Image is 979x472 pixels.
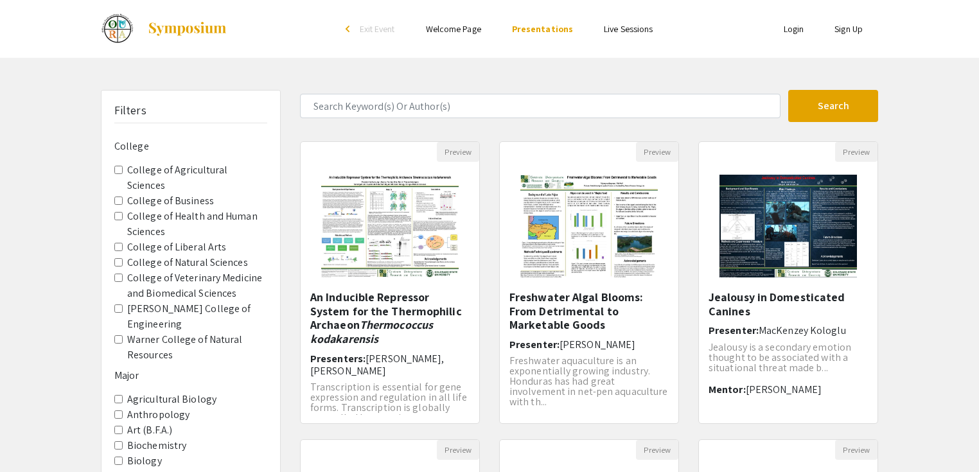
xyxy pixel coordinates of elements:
a: Live Sessions [604,23,653,35]
img: Symposium by ForagerOne [147,21,227,37]
div: Open Presentation <p>Jealousy in Domesticated Canines</p> [698,141,878,424]
span: Mentor: [709,383,746,396]
label: College of Business [127,193,214,209]
img: Celebrate Undergraduate Research and Creativity CURC 2022 [101,13,134,45]
h6: Major [114,369,267,381]
button: Preview [835,142,878,162]
div: Open Presentation <p>Freshwater Algal Blooms: From Detrimental to Marketable Goods</p> [499,141,679,424]
img: <p>Jealousy in Domesticated Canines</p> [707,162,869,290]
button: Preview [835,440,878,460]
a: Login [784,23,804,35]
span: Exit Event [360,23,395,35]
button: Preview [636,440,678,460]
h5: Jealousy in Domesticated Canines [709,290,868,318]
div: Open Presentation <p>An Inducible Repressor System for the Thermophilic Archaeon <em>Thermococcus... [300,141,480,424]
h5: An Inducible Repressor System for the Thermophilic Archaeon [310,290,470,345]
h5: Freshwater Algal Blooms: From Detrimental to Marketable Goods [509,290,669,332]
label: College of Liberal Arts [127,240,226,255]
label: Biology [127,453,162,469]
span: MacKenzey Kologlu [759,324,846,337]
label: Warner College of Natural Resources [127,332,267,363]
p: Transcription is essential for gene expression and regulation in all life forms. Transcription is... [310,382,470,423]
a: Welcome Page [426,23,481,35]
img: <p>Freshwater Algal Blooms: From Detrimental to Marketable Goods</p> [507,162,670,290]
h6: Presenter: [509,338,669,351]
label: College of Veterinary Medicine and Biomedical Sciences [127,270,267,301]
button: Preview [437,440,479,460]
label: Agricultural Biology [127,392,216,407]
p: Freshwater aquaculture is an exponentially growing industry. Honduras has had great involvement i... [509,356,669,407]
a: Celebrate Undergraduate Research and Creativity CURC 2022 [101,13,227,45]
h6: Presenter: [709,324,868,337]
h5: Filters [114,103,146,118]
div: arrow_back_ios [346,25,353,33]
span: [PERSON_NAME] [560,338,635,351]
em: Thermococcus kodakarensis [310,317,433,346]
label: College of Agricultural Sciences [127,162,267,193]
button: Search [788,90,878,122]
a: Sign Up [834,23,863,35]
span: [PERSON_NAME] [746,383,822,396]
h6: College [114,140,267,152]
button: Preview [437,142,479,162]
button: Preview [636,142,678,162]
label: College of Health and Human Sciences [127,209,267,240]
label: College of Natural Sciences [127,255,248,270]
input: Search Keyword(s) Or Author(s) [300,94,781,118]
a: Presentations [512,23,573,35]
iframe: Chat [10,414,55,462]
label: [PERSON_NAME] College of Engineering [127,301,267,332]
h6: Presenters: [310,353,470,377]
span: [PERSON_NAME], [PERSON_NAME] [310,352,445,378]
label: Biochemistry [127,438,186,453]
span: Jealousy is a secondary emotion thought to be associated with a situational threat made b... [709,340,851,374]
img: <p>An Inducible Repressor System for the Thermophilic Archaeon <em>Thermococcus kodakarensis</em>... [308,162,471,290]
label: Art (B.F.A.) [127,423,172,438]
label: Anthropology [127,407,190,423]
